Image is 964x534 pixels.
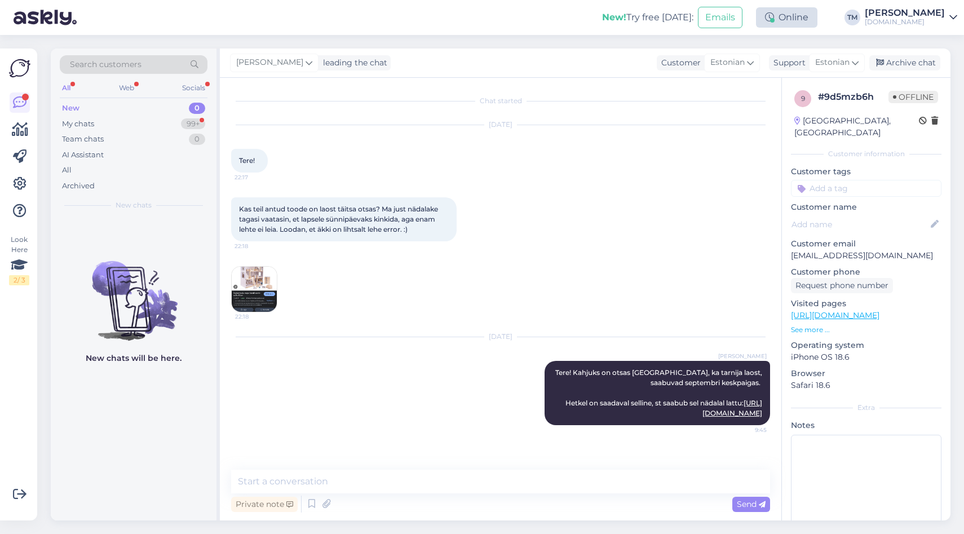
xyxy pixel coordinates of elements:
div: Private note [231,497,298,512]
button: Emails [698,7,742,28]
p: See more ... [791,325,941,335]
span: 9 [801,94,805,103]
img: No chats [51,241,216,342]
div: Team chats [62,134,104,145]
span: New chats [116,200,152,210]
p: New chats will be here. [86,352,182,364]
div: Web [117,81,136,95]
div: 0 [189,134,205,145]
span: Kas teil antud toode on laost täitsa otsas? Ma just nädalake tagasi vaatasin, et lapsele sünnipäe... [239,205,440,233]
span: Tere! [239,156,255,165]
div: Support [769,57,806,69]
img: Askly Logo [9,58,30,79]
div: Archived [62,180,95,192]
div: Customer information [791,149,941,159]
div: TM [844,10,860,25]
input: Add name [791,218,928,231]
div: Look Here [9,235,29,285]
p: Customer phone [791,266,941,278]
img: Attachment [232,267,277,312]
div: 2 / 3 [9,275,29,285]
span: Estonian [815,56,850,69]
a: [PERSON_NAME][DOMAIN_NAME] [865,8,957,27]
span: Tere! Kahjuks on otsas [GEOGRAPHIC_DATA], ka tarnija laost, saabuvad septembri keskpaigas. Hetkel... [555,368,764,417]
p: Operating system [791,339,941,351]
span: [PERSON_NAME] [236,56,303,69]
div: Socials [180,81,207,95]
div: All [62,165,72,176]
div: Try free [DATE]: [602,11,693,24]
span: Send [737,499,766,509]
span: 22:17 [235,173,277,182]
p: Safari 18.6 [791,379,941,391]
p: Customer name [791,201,941,213]
input: Add a tag [791,180,941,197]
span: 9:45 [724,426,767,434]
p: [EMAIL_ADDRESS][DOMAIN_NAME] [791,250,941,262]
div: AI Assistant [62,149,104,161]
p: Notes [791,420,941,431]
div: # 9d5mzb6h [818,90,888,104]
div: [DATE] [231,120,770,130]
p: Browser [791,368,941,379]
p: iPhone OS 18.6 [791,351,941,363]
p: Visited pages [791,298,941,310]
span: 22:18 [235,242,277,250]
div: Chat started [231,96,770,106]
div: [GEOGRAPHIC_DATA], [GEOGRAPHIC_DATA] [794,115,919,139]
div: leading the chat [319,57,387,69]
div: [DOMAIN_NAME] [865,17,945,27]
div: [DATE] [231,332,770,342]
div: Online [756,7,817,28]
div: New [62,103,79,114]
div: All [60,81,73,95]
span: Offline [888,91,938,103]
div: Request phone number [791,278,893,293]
b: New! [602,12,626,23]
a: [URL][DOMAIN_NAME] [791,310,879,320]
div: 99+ [181,118,205,130]
span: Search customers [70,59,141,70]
p: Customer tags [791,166,941,178]
div: Customer [657,57,701,69]
span: 22:18 [235,312,277,321]
p: Customer email [791,238,941,250]
span: [PERSON_NAME] [718,352,767,360]
div: Archive chat [869,55,940,70]
div: My chats [62,118,94,130]
div: [PERSON_NAME] [865,8,945,17]
span: Estonian [710,56,745,69]
div: Extra [791,403,941,413]
div: 0 [189,103,205,114]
